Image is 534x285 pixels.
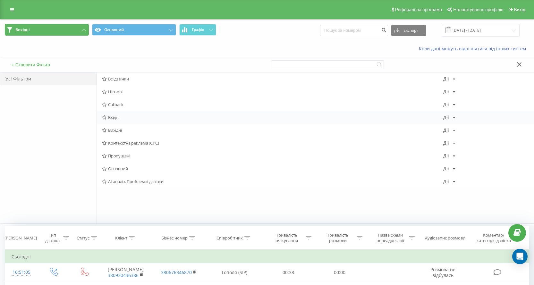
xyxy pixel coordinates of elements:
span: Цільові [102,89,443,94]
div: Коментар/категорія дзвінка [475,232,513,243]
span: Графік [192,28,204,32]
div: Дії [443,115,449,120]
div: Дії [443,141,449,145]
td: 00:00 [314,263,365,282]
div: Дії [443,102,449,107]
span: Контекстна реклама (CPC) [102,141,443,145]
span: Вихідні [15,27,30,32]
div: Дії [443,154,449,158]
span: Всі дзвінки [102,77,443,81]
button: Графік [179,24,216,36]
div: Дії [443,166,449,171]
div: [PERSON_NAME] [4,235,37,241]
button: + Створити Фільтр [10,62,52,68]
div: Дії [443,128,449,132]
span: Налаштування профілю [453,7,503,12]
div: Статус [77,235,89,241]
div: Співробітник [216,235,243,241]
div: Усі Фільтри [0,72,97,85]
span: Основний [102,166,443,171]
div: Open Intercom Messenger [512,249,528,264]
div: Клієнт [115,235,127,241]
div: Дії [443,89,449,94]
div: Назва схеми переадресації [373,232,407,243]
div: Дії [443,77,449,81]
div: Аудіозапис розмови [425,235,465,241]
span: Вихід [514,7,525,12]
button: Вихідні [5,24,89,36]
span: Вихідні [102,128,443,132]
span: Реферальна програма [395,7,442,12]
td: 00:38 [263,263,314,282]
button: Основний [92,24,176,36]
div: Тривалість розмови [321,232,355,243]
a: Коли дані можуть відрізнятися вiд інших систем [419,46,529,52]
input: Пошук за номером [320,25,388,36]
div: 16:51:05 [12,266,31,279]
div: Тип дзвінка [43,232,61,243]
td: Сьогодні [5,250,529,263]
a: 380676346870 [161,269,192,275]
span: AI-аналіз. Проблемні дзвінки [102,179,443,184]
td: Тополя (SIP) [206,263,263,282]
div: Дії [443,179,449,184]
span: Розмова не відбулась [430,266,455,278]
a: 380930436386 [108,272,139,278]
div: Бізнес номер [161,235,188,241]
span: Callback [102,102,443,107]
td: [PERSON_NAME] [99,263,152,282]
span: Вхідні [102,115,443,120]
button: Експорт [391,25,426,36]
span: Пропущені [102,154,443,158]
button: Закрити [515,62,524,68]
div: Тривалість очікування [270,232,304,243]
